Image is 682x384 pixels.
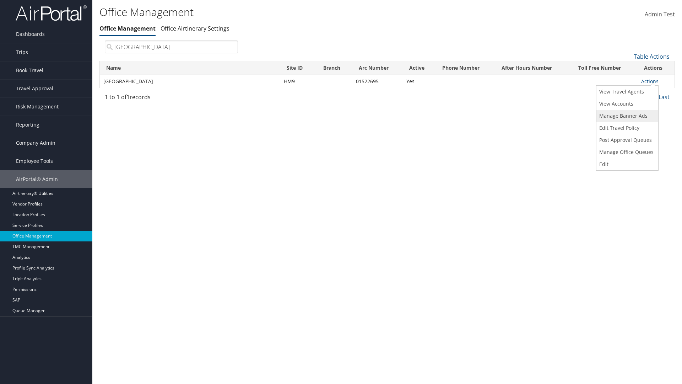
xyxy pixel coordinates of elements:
td: HM9 [280,75,317,88]
a: Edit [596,158,656,170]
span: Dashboards [16,25,45,43]
a: Manage Banner Ads [596,110,656,122]
span: Company Admin [16,134,55,152]
th: Site ID: activate to sort column ascending [280,61,317,75]
th: Branch: activate to sort column ascending [317,61,352,75]
img: airportal-logo.png [16,5,87,21]
input: Search [105,41,238,53]
th: Arc Number: activate to sort column ascending [352,61,403,75]
a: Edit Travel Policy [596,122,656,134]
span: Reporting [16,116,39,134]
a: Manage Office Queues [596,146,656,158]
a: Post Approval Queues [596,134,656,146]
td: 01522695 [352,75,403,88]
h1: Office Management [99,5,483,20]
a: Admin Test [645,4,675,26]
div: 1 to 1 of records [105,93,238,105]
a: Actions [641,78,659,85]
span: Admin Test [645,10,675,18]
th: Name: activate to sort column ascending [100,61,280,75]
span: Employee Tools [16,152,53,170]
td: Yes [403,75,436,88]
span: Risk Management [16,98,59,116]
th: After Hours Number: activate to sort column ascending [495,61,572,75]
th: Active: activate to sort column ascending [403,61,436,75]
a: Office Airtinerary Settings [161,25,229,32]
span: Trips [16,43,28,61]
span: 1 [126,93,130,101]
a: Office Management [99,25,156,32]
span: AirPortal® Admin [16,170,58,188]
a: Last [659,93,670,101]
td: [GEOGRAPHIC_DATA] [100,75,280,88]
a: View Travel Agents [596,86,656,98]
th: Toll Free Number: activate to sort column ascending [572,61,638,75]
th: Actions [638,61,675,75]
span: Travel Approval [16,80,53,97]
a: View Accounts [596,98,656,110]
a: Table Actions [634,53,670,60]
span: Book Travel [16,62,43,79]
th: Phone Number: activate to sort column ascending [436,61,495,75]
